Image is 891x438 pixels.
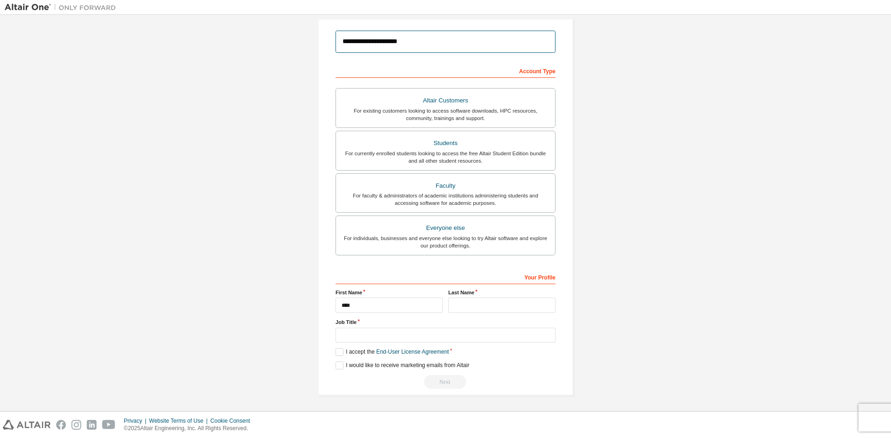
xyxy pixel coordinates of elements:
div: For faculty & administrators of academic institutions administering students and accessing softwa... [342,192,549,207]
div: Account Type [336,63,555,78]
div: For existing customers looking to access software downloads, HPC resources, community, trainings ... [342,107,549,122]
div: Everyone else [342,222,549,235]
label: Job Title [336,318,555,326]
img: youtube.svg [102,420,116,430]
img: instagram.svg [71,420,81,430]
div: Students [342,137,549,150]
div: For individuals, businesses and everyone else looking to try Altair software and explore our prod... [342,235,549,249]
label: I accept the [336,348,449,356]
img: altair_logo.svg [3,420,51,430]
div: Faculty [342,179,549,192]
div: Altair Customers [342,94,549,107]
label: First Name [336,289,443,296]
label: I would like to receive marketing emails from Altair [336,362,469,369]
img: facebook.svg [56,420,66,430]
div: Website Terms of Use [149,417,210,425]
div: Read and acccept EULA to continue [336,375,555,389]
label: Last Name [448,289,555,296]
div: Your Profile [336,269,555,284]
img: Altair One [5,3,121,12]
p: © 2025 Altair Engineering, Inc. All Rights Reserved. [124,425,256,432]
img: linkedin.svg [87,420,97,430]
div: For currently enrolled students looking to access the free Altair Student Edition bundle and all ... [342,150,549,165]
div: Cookie Consent [210,417,255,425]
div: Privacy [124,417,149,425]
a: End-User License Agreement [376,349,449,355]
